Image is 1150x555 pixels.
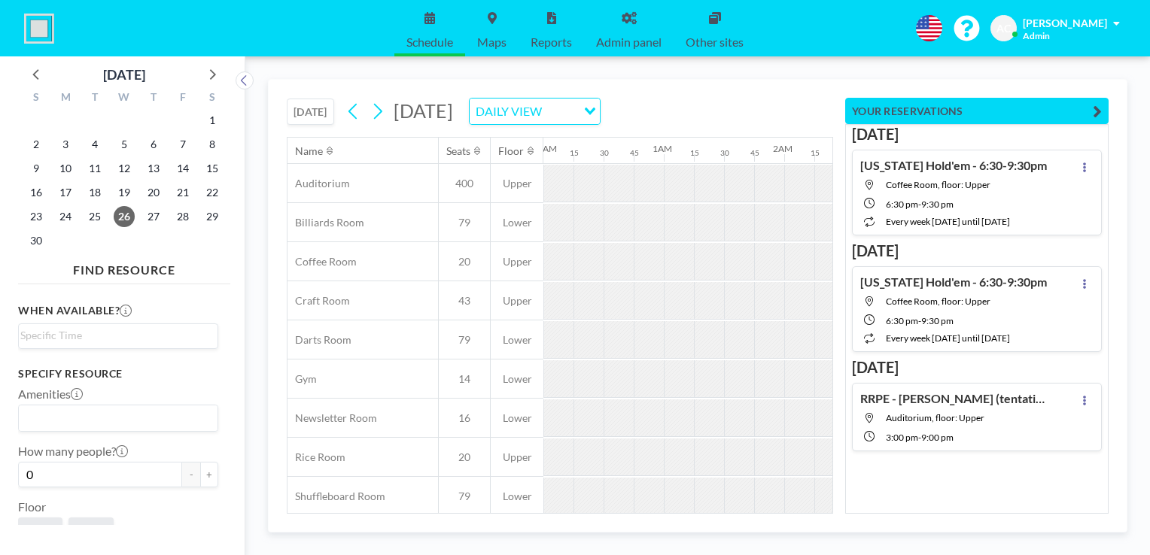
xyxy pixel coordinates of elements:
span: Friday, November 14, 2025 [172,158,193,179]
span: Upper [75,523,108,538]
span: 9:30 PM [921,199,954,210]
div: Search for option [19,405,218,431]
h4: [US_STATE] Hold'em - 6:30-9:30pm [860,274,1047,290]
span: Upper [491,177,543,190]
h3: [DATE] [852,241,1102,260]
span: Monday, November 24, 2025 [55,206,76,227]
span: Thursday, November 6, 2025 [143,134,164,155]
span: 3:00 PM [886,432,918,443]
span: Sunday, November 30, 2025 [26,230,47,251]
span: Schedule [406,36,453,48]
span: Auditorium, floor: Upper [886,412,984,423]
span: Saturday, November 15, 2025 [202,158,223,179]
span: Sunday, November 16, 2025 [26,182,47,203]
div: 1AM [653,143,672,154]
span: Saturday, November 22, 2025 [202,182,223,203]
span: Thursday, November 20, 2025 [143,182,164,203]
span: 20 [439,450,490,464]
span: Saturday, November 8, 2025 [202,134,223,155]
span: Tuesday, November 18, 2025 [84,182,105,203]
span: Sunday, November 2, 2025 [26,134,47,155]
span: Monday, November 17, 2025 [55,182,76,203]
span: Other sites [686,36,744,48]
div: [DATE] [103,64,145,85]
input: Search for option [546,102,575,121]
div: Name [295,144,323,158]
span: Saturday, November 29, 2025 [202,206,223,227]
span: 16 [439,411,490,425]
span: every week [DATE] until [DATE] [886,332,1010,344]
span: [DATE] [394,99,453,122]
span: Upper [491,255,543,268]
span: Admin [1023,30,1050,41]
span: AC [996,22,1011,35]
span: Upper [491,294,543,308]
span: 14 [439,372,490,386]
button: + [200,462,218,487]
span: Newsletter Room [287,411,377,425]
button: - [182,462,200,487]
span: Darts Room [287,333,351,347]
span: Sunday, November 9, 2025 [26,158,47,179]
h4: [US_STATE] Hold'em - 6:30-9:30pm [860,158,1047,173]
span: [PERSON_NAME] [1023,17,1107,29]
span: 9:00 PM [921,432,954,443]
span: 79 [439,490,490,503]
span: 43 [439,294,490,308]
span: Wednesday, November 26, 2025 [114,206,135,227]
span: Tuesday, November 25, 2025 [84,206,105,227]
span: Shuffleboard Room [287,490,385,503]
span: Coffee Room, floor: Upper [886,179,990,190]
span: 400 [439,177,490,190]
span: 9:30 PM [921,315,954,326]
span: Friday, November 21, 2025 [172,182,193,203]
span: Thursday, November 27, 2025 [143,206,164,227]
span: - [918,315,921,326]
span: Lower [491,372,543,386]
div: 30 [600,148,609,158]
span: Rice Room [287,450,345,464]
button: [DATE] [287,99,334,125]
span: Wednesday, November 12, 2025 [114,158,135,179]
span: Coffee Room [287,255,357,268]
span: Admin panel [596,36,662,48]
span: DAILY VIEW [473,102,545,121]
div: 15 [690,148,699,158]
div: 45 [750,148,759,158]
span: Tuesday, November 11, 2025 [84,158,105,179]
span: Craft Room [287,294,350,308]
span: Reports [531,36,572,48]
span: Saturday, November 1, 2025 [202,110,223,131]
h4: FIND RESOURCE [18,256,230,277]
h3: [DATE] [852,358,1102,377]
input: Search for option [20,327,209,344]
div: T [81,89,110,108]
div: M [51,89,81,108]
span: Thursday, November 13, 2025 [143,158,164,179]
div: S [22,89,51,108]
input: Search for option [20,408,209,428]
span: Lower [491,490,543,503]
h3: Specify resource [18,367,218,381]
span: Tuesday, November 4, 2025 [84,134,105,155]
div: Search for option [470,99,600,124]
span: Lower [491,216,543,229]
span: Monday, November 10, 2025 [55,158,76,179]
span: Upper [491,450,543,464]
span: Billiards Room [287,216,364,229]
span: Friday, November 7, 2025 [172,134,193,155]
span: Wednesday, November 19, 2025 [114,182,135,203]
h4: RRPE - [PERSON_NAME] (tentative) [860,391,1048,406]
span: Lower [491,411,543,425]
span: Friday, November 28, 2025 [172,206,193,227]
span: - [918,432,921,443]
span: Coffee Room, floor: Upper [886,296,990,307]
button: YOUR RESERVATIONS [845,98,1109,124]
div: W [110,89,139,108]
div: 2AM [773,143,793,154]
div: 12AM [532,143,557,154]
span: 6:30 PM [886,315,918,326]
h3: [DATE] [852,125,1102,144]
span: Sunday, November 23, 2025 [26,206,47,227]
div: 45 [630,148,639,158]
